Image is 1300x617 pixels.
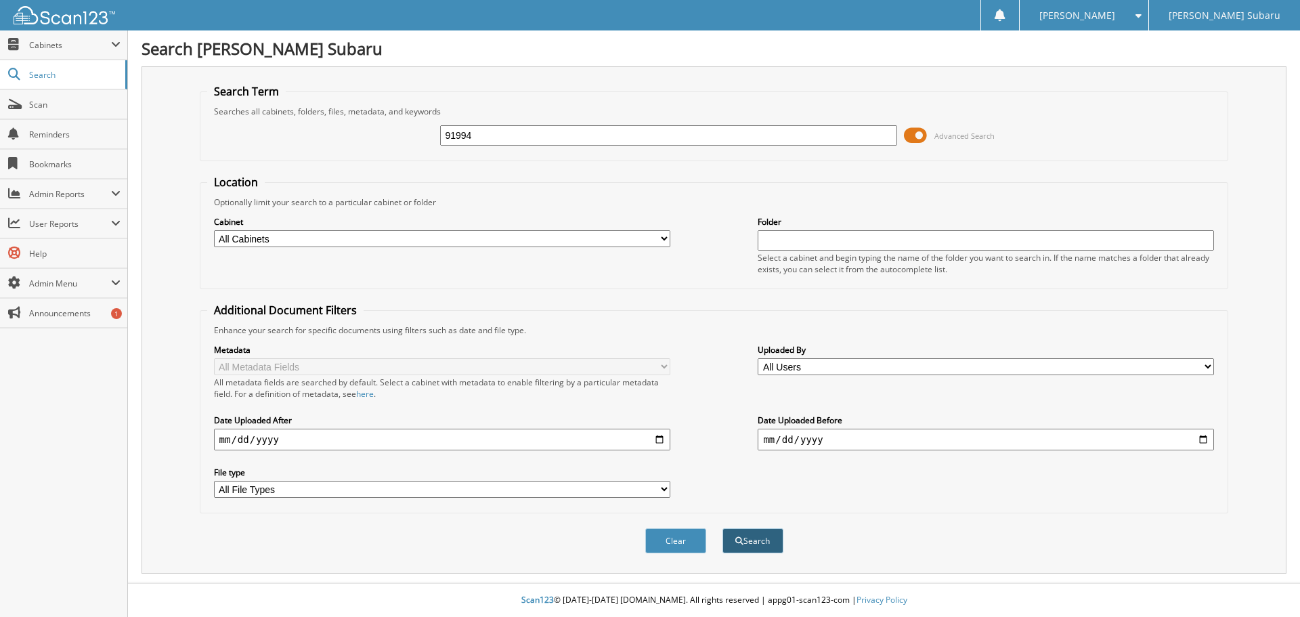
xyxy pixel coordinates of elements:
[29,129,121,140] span: Reminders
[214,429,670,450] input: start
[207,84,286,99] legend: Search Term
[29,278,111,289] span: Admin Menu
[29,218,111,230] span: User Reports
[29,39,111,51] span: Cabinets
[142,37,1286,60] h1: Search [PERSON_NAME] Subaru
[214,216,670,228] label: Cabinet
[207,324,1221,336] div: Enhance your search for specific documents using filters such as date and file type.
[1169,12,1280,20] span: [PERSON_NAME] Subaru
[214,377,670,400] div: All metadata fields are searched by default. Select a cabinet with metadata to enable filtering b...
[207,303,364,318] legend: Additional Document Filters
[758,414,1214,426] label: Date Uploaded Before
[207,175,265,190] legend: Location
[207,106,1221,117] div: Searches all cabinets, folders, files, metadata, and keywords
[207,196,1221,208] div: Optionally limit your search to a particular cabinet or folder
[214,467,670,478] label: File type
[758,429,1214,450] input: end
[29,307,121,319] span: Announcements
[214,414,670,426] label: Date Uploaded After
[128,584,1300,617] div: © [DATE]-[DATE] [DOMAIN_NAME]. All rights reserved | appg01-scan123-com |
[645,528,706,553] button: Clear
[29,188,111,200] span: Admin Reports
[29,158,121,170] span: Bookmarks
[758,252,1214,275] div: Select a cabinet and begin typing the name of the folder you want to search in. If the name match...
[29,99,121,110] span: Scan
[758,344,1214,356] label: Uploaded By
[29,69,118,81] span: Search
[1039,12,1115,20] span: [PERSON_NAME]
[214,344,670,356] label: Metadata
[14,6,115,24] img: scan123-logo-white.svg
[758,216,1214,228] label: Folder
[29,248,121,259] span: Help
[521,594,554,605] span: Scan123
[356,388,374,400] a: here
[857,594,907,605] a: Privacy Policy
[722,528,783,553] button: Search
[111,308,122,319] div: 1
[934,131,995,141] span: Advanced Search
